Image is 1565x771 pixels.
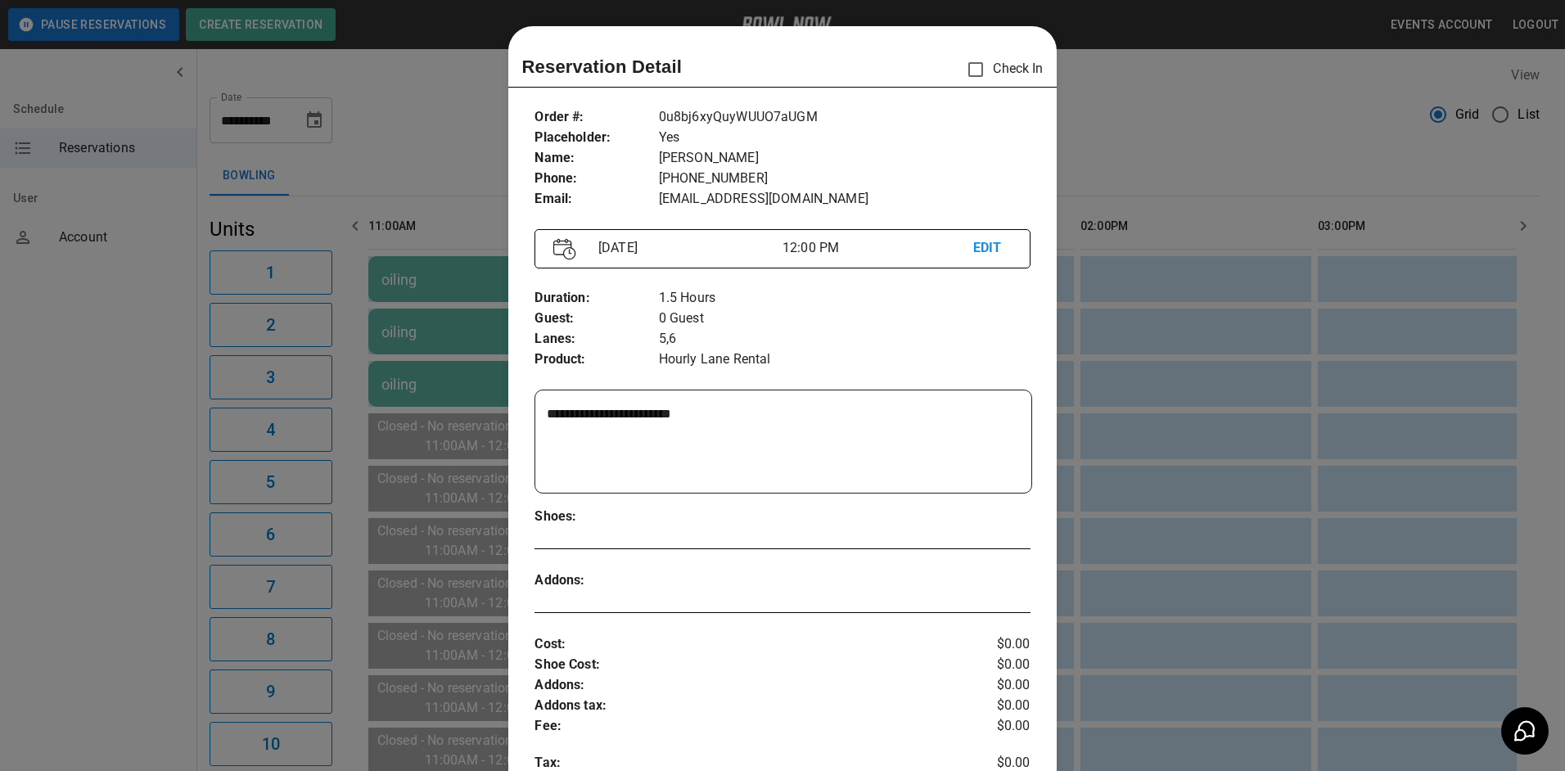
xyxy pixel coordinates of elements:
[659,107,1031,128] p: 0u8bj6xyQuyWUUO7aUGM
[534,169,658,189] p: Phone :
[521,53,682,80] p: Reservation Detail
[659,148,1031,169] p: [PERSON_NAME]
[948,634,1031,655] p: $0.00
[534,148,658,169] p: Name :
[948,716,1031,737] p: $0.00
[534,570,658,591] p: Addons :
[534,107,658,128] p: Order # :
[534,507,658,527] p: Shoes :
[534,716,947,737] p: Fee :
[553,238,576,260] img: Vector
[948,675,1031,696] p: $0.00
[534,675,947,696] p: Addons :
[973,238,1012,259] p: EDIT
[592,238,782,258] p: [DATE]
[948,655,1031,675] p: $0.00
[659,189,1031,210] p: [EMAIL_ADDRESS][DOMAIN_NAME]
[534,329,658,349] p: Lanes :
[534,349,658,370] p: Product :
[958,52,1043,87] p: Check In
[659,128,1031,148] p: Yes
[659,309,1031,329] p: 0 Guest
[534,655,947,675] p: Shoe Cost :
[659,288,1031,309] p: 1.5 Hours
[659,349,1031,370] p: Hourly Lane Rental
[534,309,658,329] p: Guest :
[534,288,658,309] p: Duration :
[948,696,1031,716] p: $0.00
[534,128,658,148] p: Placeholder :
[659,169,1031,189] p: [PHONE_NUMBER]
[534,696,947,716] p: Addons tax :
[534,634,947,655] p: Cost :
[782,238,973,258] p: 12:00 PM
[659,329,1031,349] p: 5,6
[534,189,658,210] p: Email :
